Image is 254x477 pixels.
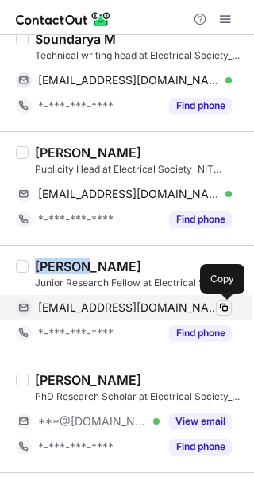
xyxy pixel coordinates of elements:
div: Publicity Head at Electrical Society_ NIT MIZORAM [35,162,244,176]
div: [PERSON_NAME] [35,145,141,161]
div: [PERSON_NAME] [35,372,141,388]
img: ContactOut v5.3.10 [16,10,111,29]
button: Reveal Button [169,325,232,341]
span: [EMAIL_ADDRESS][DOMAIN_NAME] [38,73,220,87]
span: ***@[DOMAIN_NAME] [38,414,148,429]
div: [PERSON_NAME] [35,258,141,274]
div: Soundarya M [35,31,116,47]
button: Reveal Button [169,413,232,429]
div: Junior Research Fellow at Electrical Society_ NIT MIZORAM [35,276,244,290]
div: PhD Research Scholar at Electrical Society_ NIT MIZORAM [35,390,244,404]
span: [EMAIL_ADDRESS][DOMAIN_NAME] [38,187,220,201]
button: Reveal Button [169,98,232,114]
button: Reveal Button [169,211,232,227]
button: Reveal Button [169,439,232,455]
span: [EMAIL_ADDRESS][DOMAIN_NAME] [38,301,220,315]
div: Technical writing head at Electrical Society_ NIT MIZORAM [35,48,244,63]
